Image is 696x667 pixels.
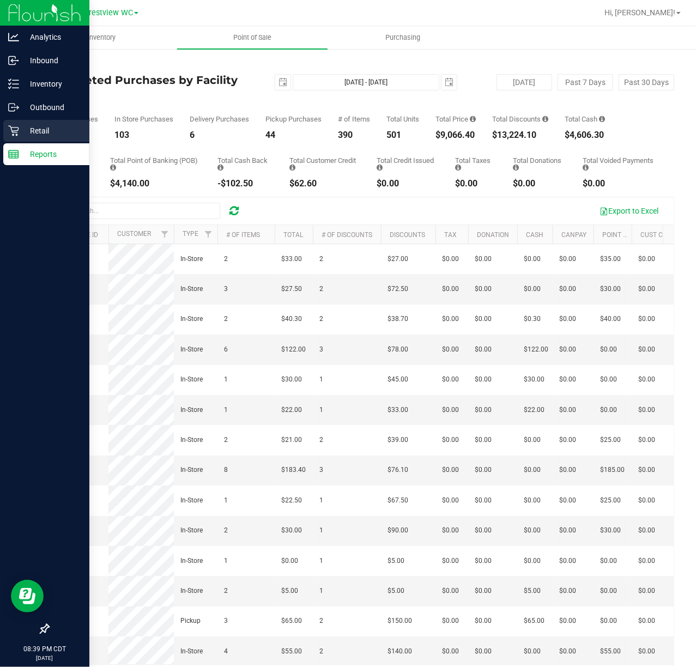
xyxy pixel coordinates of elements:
p: Outbound [19,101,84,114]
div: $0.00 [513,179,566,188]
span: $30.00 [281,525,302,536]
span: $0.00 [600,586,617,596]
span: $0.00 [475,495,492,506]
span: 3 [224,616,228,626]
span: 8 [224,465,228,475]
button: Past 7 Days [558,74,613,90]
div: 103 [114,131,173,140]
span: $0.00 [559,616,576,626]
span: $0.00 [442,646,459,657]
span: $5.00 [388,556,404,566]
span: $0.00 [559,495,576,506]
a: Filter [199,225,217,244]
span: $0.00 [600,344,617,355]
a: # of Discounts [322,231,372,239]
span: $0.00 [442,465,459,475]
span: $0.00 [524,284,541,294]
span: In-Store [180,254,203,264]
div: $0.00 [583,179,658,188]
span: $0.00 [559,254,576,264]
span: $0.00 [638,284,655,294]
i: Sum of the successful, non-voided point-of-banking payment transactions, both via payment termina... [110,164,116,171]
span: $0.00 [559,374,576,385]
div: Total Donations [513,157,566,171]
span: $65.00 [281,616,302,626]
span: $0.00 [475,525,492,536]
div: 6 [190,131,249,140]
a: Type [183,230,198,238]
span: $0.00 [475,344,492,355]
a: Point of Sale [177,26,328,49]
span: $40.00 [600,314,621,324]
span: select [275,75,290,90]
span: $55.00 [281,646,302,657]
span: $0.00 [442,314,459,324]
div: $62.60 [289,179,360,188]
span: $0.00 [442,525,459,536]
a: Inventory [26,26,177,49]
span: $0.00 [442,374,459,385]
span: $0.00 [524,646,541,657]
span: $0.00 [524,525,541,536]
span: 3 [224,284,228,294]
span: $0.00 [638,646,655,657]
span: 1 [319,374,323,385]
span: $0.00 [524,254,541,264]
div: 390 [338,131,370,140]
div: Pickup Purchases [265,116,322,123]
div: Total Cash [565,116,605,123]
span: 1 [224,374,228,385]
span: In-Store [180,646,203,657]
span: $33.00 [281,254,302,264]
span: 2 [319,284,323,294]
inline-svg: Outbound [8,102,19,113]
span: $0.00 [524,465,541,475]
span: 3 [319,344,323,355]
div: Total Voided Payments [583,157,658,171]
span: In-Store [180,435,203,445]
span: 2 [224,525,228,536]
div: Total Credit Issued [377,157,439,171]
div: Delivery Purchases [190,116,249,123]
span: In-Store [180,284,203,294]
span: 3 [319,465,323,475]
span: $0.00 [281,556,298,566]
span: $0.00 [559,465,576,475]
a: Total [283,231,303,239]
div: $4,140.00 [110,179,201,188]
span: 1 [319,495,323,506]
span: $0.00 [475,465,492,475]
span: 2 [224,586,228,596]
div: Total Discounts [492,116,548,123]
button: Past 30 Days [619,74,674,90]
span: $0.00 [524,435,541,445]
span: 2 [319,435,323,445]
span: 6 [224,344,228,355]
button: Export to Excel [592,202,665,220]
p: Reports [19,148,84,161]
div: $0.00 [455,179,497,188]
span: $30.00 [281,374,302,385]
span: $0.00 [475,405,492,415]
span: $140.00 [388,646,412,657]
span: 4 [224,646,228,657]
inline-svg: Retail [8,125,19,136]
span: 1 [319,525,323,536]
span: $0.00 [559,344,576,355]
span: $0.00 [638,616,655,626]
p: Inventory [19,77,84,90]
div: -$102.50 [217,179,273,188]
span: $0.00 [475,435,492,445]
div: $9,066.40 [435,131,476,140]
span: $0.00 [638,495,655,506]
span: $30.00 [524,374,544,385]
p: Analytics [19,31,84,44]
i: Sum of the total prices of all purchases in the date range. [470,116,476,123]
div: 501 [386,131,419,140]
span: $27.00 [388,254,408,264]
span: $22.50 [281,495,302,506]
a: Purchasing [328,26,479,49]
i: Sum of the successful, non-voided cash payment transactions for all purchases in the date range. ... [599,116,605,123]
a: Cash [526,231,543,239]
a: Discounts [390,231,425,239]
